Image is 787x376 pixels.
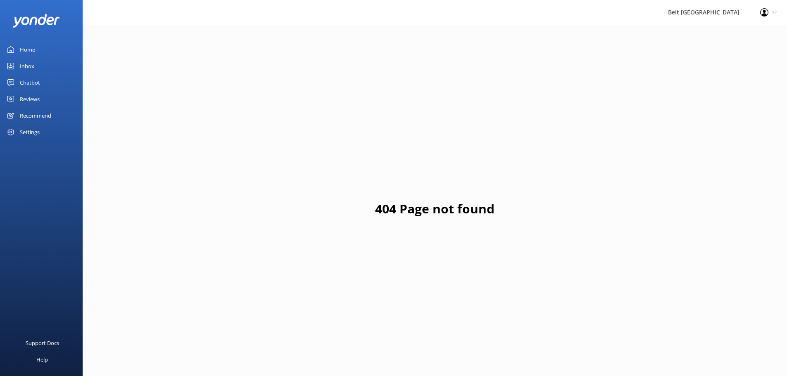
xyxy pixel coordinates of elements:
[20,58,34,74] div: Inbox
[26,335,59,351] div: Support Docs
[375,199,495,219] h1: 404 Page not found
[36,351,48,368] div: Help
[20,91,40,107] div: Reviews
[20,41,35,58] div: Home
[20,124,40,140] div: Settings
[12,14,60,28] img: yonder-white-logo.png
[20,107,51,124] div: Recommend
[20,74,40,91] div: Chatbot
